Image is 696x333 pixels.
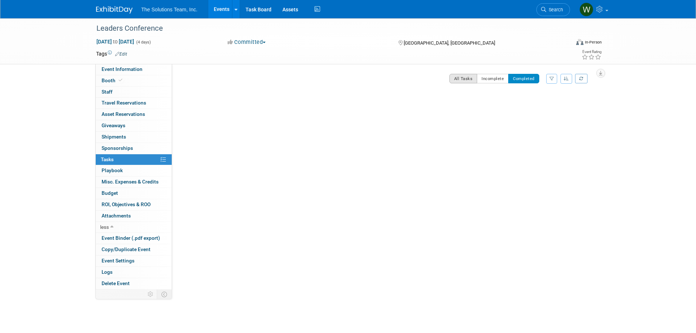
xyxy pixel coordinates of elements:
span: Event Information [102,66,142,72]
a: Shipments [96,132,172,143]
a: Playbook [96,165,172,176]
span: Budget [102,190,118,196]
span: Copy/Duplicate Event [102,246,151,252]
span: Search [546,7,563,12]
span: Travel Reservations [102,100,146,106]
span: Shipments [102,134,126,140]
button: Completed [508,74,539,83]
a: ROI, Objectives & ROO [96,199,172,210]
a: Travel Reservations [96,98,172,109]
a: Delete Event [96,278,172,289]
button: Incomplete [477,74,509,83]
button: Committed [225,38,269,46]
a: Staff [96,87,172,98]
span: [DATE] [DATE] [96,38,134,45]
a: Event Settings [96,256,172,266]
a: Event Information [96,64,172,75]
td: Personalize Event Tab Strip [144,290,157,299]
span: Giveaways [102,122,125,128]
span: Booth [102,77,124,83]
a: Tasks [96,154,172,165]
span: (4 days) [136,40,151,45]
a: Sponsorships [96,143,172,154]
a: Event Binder (.pdf export) [96,233,172,244]
img: ExhibitDay [96,6,133,14]
a: Edit [115,52,127,57]
span: less [100,224,109,230]
a: Refresh [575,74,587,83]
a: Logs [96,267,172,278]
span: Asset Reservations [102,111,145,117]
td: Toggle Event Tabs [157,290,172,299]
span: Playbook [102,167,123,173]
a: Booth [96,75,172,86]
span: Sponsorships [102,145,133,151]
span: Staff [102,89,113,95]
span: to [112,39,119,45]
a: Asset Reservations [96,109,172,120]
div: Leaders Conference [94,22,559,35]
div: Event Format [527,38,602,49]
div: Event Rating [582,50,601,54]
a: Budget [96,188,172,199]
span: Attachments [102,213,131,219]
a: Search [536,3,570,16]
a: Copy/Duplicate Event [96,244,172,255]
span: Event Binder (.pdf export) [102,235,160,241]
span: ROI, Objectives & ROO [102,201,151,207]
span: Logs [102,269,113,275]
a: Attachments [96,211,172,222]
span: Event Settings [102,258,134,264]
span: Misc. Expenses & Credits [102,179,159,185]
span: The Solutions Team, Inc. [141,7,198,12]
img: Format-Inperson.png [576,39,583,45]
i: Booth reservation complete [119,78,122,82]
img: Will Orzechowski [579,3,593,16]
a: Giveaways [96,120,172,131]
div: In-Person [585,39,602,45]
span: Tasks [101,156,114,162]
button: All Tasks [449,74,478,83]
span: Delete Event [102,280,130,286]
a: Misc. Expenses & Credits [96,177,172,188]
span: [GEOGRAPHIC_DATA], [GEOGRAPHIC_DATA] [404,40,495,46]
td: Tags [96,50,127,57]
a: less [96,222,172,233]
